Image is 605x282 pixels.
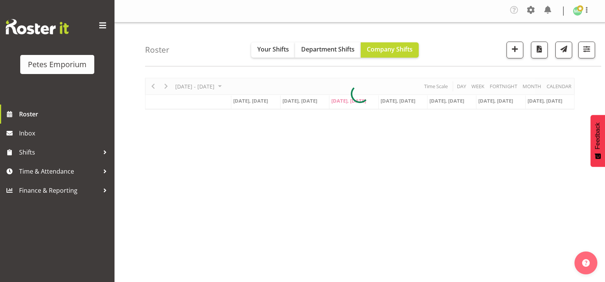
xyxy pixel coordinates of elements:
img: help-xxl-2.png [582,259,590,267]
img: Rosterit website logo [6,19,69,34]
h4: Roster [145,45,169,54]
button: Your Shifts [251,42,295,58]
span: Roster [19,108,111,120]
span: Shifts [19,147,99,158]
img: melanie-richardson713.jpg [573,6,582,16]
span: Inbox [19,127,111,139]
button: Feedback - Show survey [590,115,605,167]
button: Filter Shifts [578,42,595,58]
span: Time & Attendance [19,166,99,177]
button: Send a list of all shifts for the selected filtered period to all rostered employees. [555,42,572,58]
button: Company Shifts [361,42,419,58]
button: Department Shifts [295,42,361,58]
span: Your Shifts [257,45,289,53]
div: Petes Emporium [28,59,87,70]
span: Company Shifts [367,45,413,53]
button: Add a new shift [507,42,523,58]
span: Feedback [594,122,601,149]
span: Finance & Reporting [19,185,99,196]
span: Department Shifts [301,45,355,53]
button: Download a PDF of the roster according to the set date range. [531,42,548,58]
